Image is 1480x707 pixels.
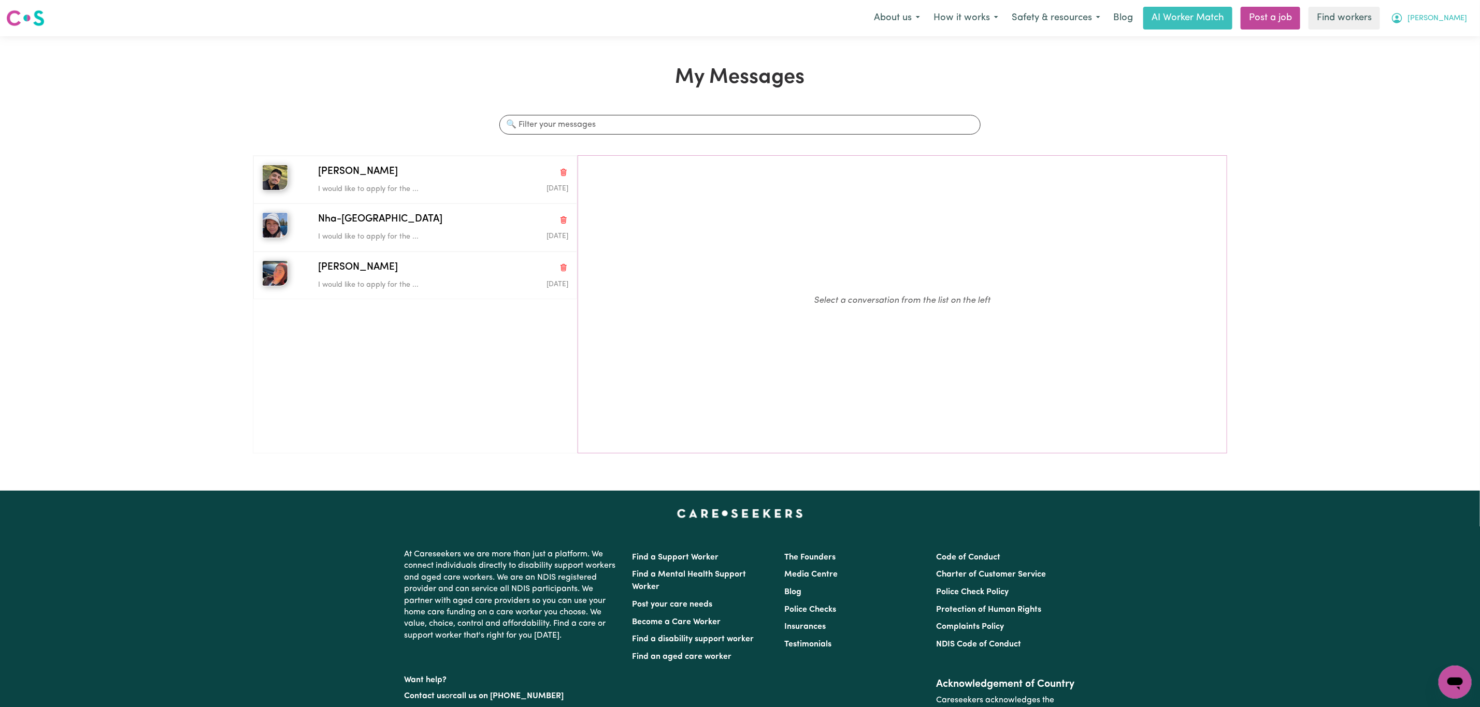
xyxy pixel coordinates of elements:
[318,279,485,291] p: I would like to apply for the ...
[253,203,577,251] button: Nha-Nha NNha-[GEOGRAPHIC_DATA]Delete conversationI would like to apply for the ...Message sent on...
[6,6,45,30] a: Careseekers logo
[1384,7,1474,29] button: My Account
[1143,7,1232,30] a: AI Worker Match
[633,618,721,626] a: Become a Care Worker
[1005,7,1107,29] button: Safety & resources
[318,212,442,227] span: Nha-[GEOGRAPHIC_DATA]
[453,692,564,700] a: call us on [PHONE_NUMBER]
[405,686,620,706] p: or
[936,606,1041,614] a: Protection of Human Rights
[936,623,1004,631] a: Complaints Policy
[633,570,746,591] a: Find a Mental Health Support Worker
[547,281,568,288] span: Message sent on September 3, 2025
[1439,666,1472,699] iframe: Button to launch messaging window, conversation in progress
[784,588,801,596] a: Blog
[262,212,288,238] img: Nha-Nha N
[784,553,836,562] a: The Founders
[559,261,568,274] button: Delete conversation
[318,184,485,195] p: I would like to apply for the ...
[784,606,836,614] a: Police Checks
[318,165,398,180] span: [PERSON_NAME]
[784,623,826,631] a: Insurances
[936,570,1046,579] a: Charter of Customer Service
[633,600,713,609] a: Post your care needs
[405,692,446,700] a: Contact us
[936,678,1075,690] h2: Acknowledgement of Country
[405,670,620,686] p: Want help?
[253,252,577,299] button: Taylor-Rose K[PERSON_NAME]Delete conversationI would like to apply for the ...Message sent on Sep...
[633,635,754,643] a: Find a disability support worker
[6,9,45,27] img: Careseekers logo
[784,640,831,649] a: Testimonials
[784,570,838,579] a: Media Centre
[318,231,485,243] p: I would like to apply for the ...
[1107,7,1139,30] a: Blog
[253,65,1227,90] h1: My Messages
[1407,13,1467,24] span: [PERSON_NAME]
[547,233,568,240] span: Message sent on September 3, 2025
[559,213,568,227] button: Delete conversation
[559,165,568,179] button: Delete conversation
[936,640,1021,649] a: NDIS Code of Conduct
[253,156,577,203] button: Faisal A[PERSON_NAME]Delete conversationI would like to apply for the ...Message sent on Septembe...
[1309,7,1380,30] a: Find workers
[1241,7,1300,30] a: Post a job
[318,260,398,275] span: [PERSON_NAME]
[547,185,568,192] span: Message sent on September 4, 2025
[499,115,980,135] input: 🔍 Filter your messages
[814,296,990,305] em: Select a conversation from the list on the left
[633,653,732,661] a: Find an aged care worker
[867,7,927,29] button: About us
[936,553,1000,562] a: Code of Conduct
[927,7,1005,29] button: How it works
[405,544,620,645] p: At Careseekers we are more than just a platform. We connect individuals directly to disability su...
[677,509,803,518] a: Careseekers home page
[936,588,1009,596] a: Police Check Policy
[633,553,719,562] a: Find a Support Worker
[262,165,288,190] img: Faisal A
[262,260,288,286] img: Taylor-Rose K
